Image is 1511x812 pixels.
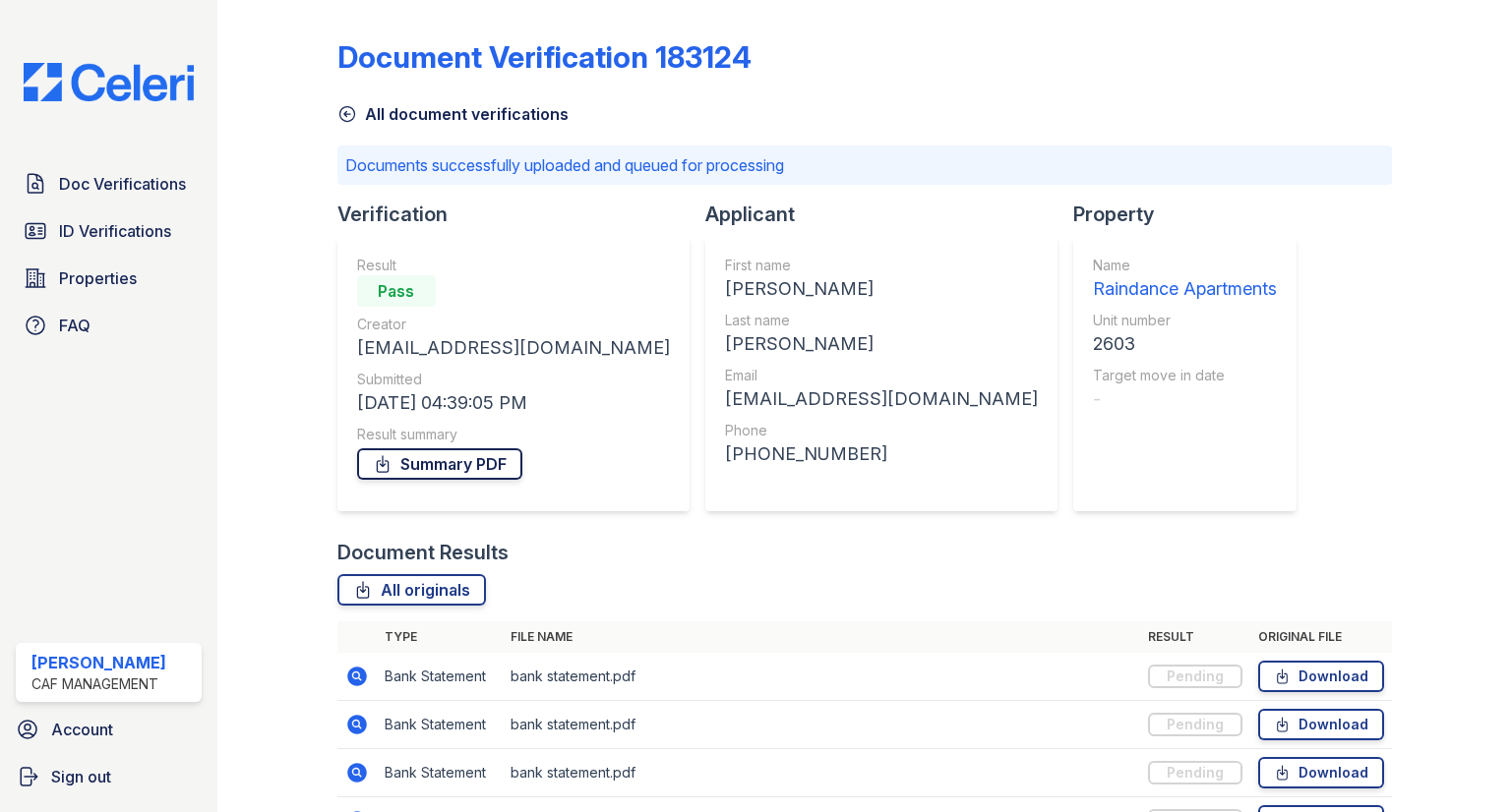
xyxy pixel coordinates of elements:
th: Result [1140,621,1250,653]
div: Submitted [357,370,670,389]
div: Name [1093,256,1277,275]
div: Creator [357,315,670,334]
span: FAQ [59,314,91,337]
td: Bank Statement [377,749,503,797]
span: Account [51,718,113,741]
td: bank statement.pdf [503,653,1140,701]
a: Download [1258,709,1384,740]
div: - [1093,385,1277,413]
img: CE_Logo_Blue-a8612792a0a2168367f1c8372b55b34899dd931a85d93a1a3d3e32e68fde9ad4.png [8,63,210,101]
div: 2603 [1093,330,1277,358]
a: All originals [337,574,486,606]
div: Pending [1148,761,1242,784]
div: Unit number [1093,311,1277,330]
div: Pending [1148,713,1242,736]
span: ID Verifications [59,219,171,243]
td: Bank Statement [377,701,503,749]
a: Download [1258,757,1384,788]
a: Download [1258,661,1384,692]
div: Applicant [705,201,1073,228]
a: All document verifications [337,102,569,126]
span: Doc Verifications [59,172,186,196]
div: First name [725,256,1038,275]
span: Sign out [51,765,111,788]
a: Doc Verifications [16,164,202,203]
a: Name Raindance Apartments [1093,256,1277,303]
a: Account [8,710,210,749]
div: [PHONE_NUMBER] [725,440,1038,468]
a: ID Verifications [16,211,202,251]
div: Document Verification 183124 [337,39,752,75]
div: CAF Management [31,674,166,694]
div: Pending [1148,665,1242,688]
div: Result [357,256,670,275]
div: Document Results [337,539,509,566]
div: Last name [725,311,1038,330]
div: [EMAIL_ADDRESS][DOMAIN_NAME] [357,334,670,362]
div: Target move in date [1093,366,1277,385]
a: Properties [16,259,202,298]
td: Bank Statement [377,653,503,701]
th: Original file [1250,621,1392,653]
div: [EMAIL_ADDRESS][DOMAIN_NAME] [725,385,1038,413]
td: bank statement.pdf [503,701,1140,749]
p: Documents successfully uploaded and queued for processing [345,153,1384,177]
a: Summary PDF [357,448,522,480]
div: Property [1073,201,1312,228]
div: [PERSON_NAME] [725,275,1038,303]
div: Verification [337,201,705,228]
a: Sign out [8,757,210,796]
div: Result summary [357,425,670,444]
td: bank statement.pdf [503,749,1140,797]
th: File name [503,621,1140,653]
div: Phone [725,421,1038,440]
div: Raindance Apartments [1093,275,1277,303]
div: [PERSON_NAME] [725,330,1038,358]
div: [DATE] 04:39:05 PM [357,389,670,417]
div: Pass [357,275,436,307]
th: Type [377,621,503,653]
a: FAQ [16,306,202,345]
div: Email [725,366,1038,385]
span: Properties [59,266,137,290]
div: [PERSON_NAME] [31,651,166,674]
